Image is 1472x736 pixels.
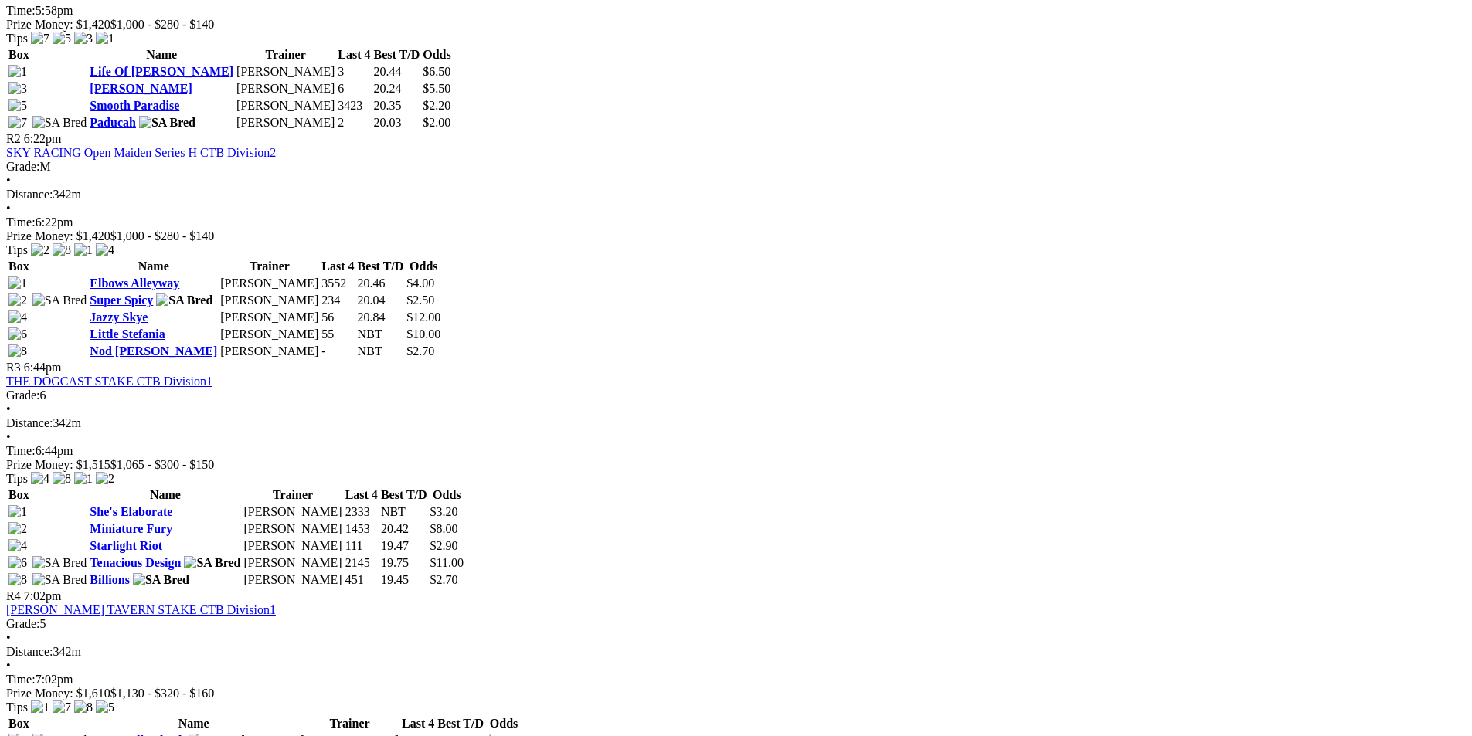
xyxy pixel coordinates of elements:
[6,4,1466,18] div: 5:58pm
[423,116,450,129] span: $2.00
[430,522,458,535] span: $8.00
[321,327,355,342] td: 55
[89,259,218,274] th: Name
[6,645,1466,659] div: 342m
[90,327,165,341] a: Little Stefania
[24,589,62,602] span: 7:02pm
[110,229,215,243] span: $1,000 - $280 - $140
[74,472,93,486] img: 1
[89,487,241,503] th: Name
[345,521,379,537] td: 1453
[6,416,53,429] span: Distance:
[219,310,319,325] td: [PERSON_NAME]
[139,116,195,130] img: SA Bred
[8,310,27,324] img: 4
[8,522,27,536] img: 2
[219,344,319,359] td: [PERSON_NAME]
[110,458,215,471] span: $1,065 - $300 - $150
[321,293,355,308] td: 234
[337,47,371,63] th: Last 4
[6,375,212,388] a: THE DOGCAST STAKE CTB Division1
[380,555,428,571] td: 19.75
[8,539,27,553] img: 4
[8,573,27,587] img: 8
[8,48,29,61] span: Box
[6,673,36,686] span: Time:
[6,617,1466,631] div: 5
[236,98,335,114] td: [PERSON_NAME]
[31,32,49,46] img: 7
[6,444,1466,458] div: 6:44pm
[380,487,428,503] th: Best T/D
[6,472,28,485] span: Tips
[90,82,192,95] a: [PERSON_NAME]
[6,617,40,630] span: Grade:
[90,539,162,552] a: Starlight Riot
[74,243,93,257] img: 1
[372,98,420,114] td: 20.35
[406,344,434,358] span: $2.70
[133,573,189,587] img: SA Bred
[406,327,440,341] span: $10.00
[357,259,405,274] th: Best T/D
[380,521,428,537] td: 20.42
[6,215,1466,229] div: 6:22pm
[90,344,217,358] a: Nod [PERSON_NAME]
[401,716,435,731] th: Last 4
[53,243,71,257] img: 8
[430,573,458,586] span: $2.70
[6,603,276,616] a: [PERSON_NAME] TAVERN STAKE CTB Division1
[8,556,27,570] img: 6
[6,458,1466,472] div: Prize Money: $1,515
[6,4,36,17] span: Time:
[6,402,11,415] span: •
[406,310,440,324] span: $12.00
[74,32,93,46] img: 3
[243,521,343,537] td: [PERSON_NAME]
[357,276,405,291] td: 20.46
[372,47,420,63] th: Best T/D
[184,556,240,570] img: SA Bred
[423,82,450,95] span: $5.50
[219,293,319,308] td: [PERSON_NAME]
[321,344,355,359] td: -
[89,47,234,63] th: Name
[90,573,130,586] a: Billions
[236,64,335,80] td: [PERSON_NAME]
[6,589,21,602] span: R4
[423,65,450,78] span: $6.50
[90,505,172,518] a: She's Elaborate
[89,716,298,731] th: Name
[96,472,114,486] img: 2
[6,416,1466,430] div: 342m
[357,310,405,325] td: 20.84
[430,505,458,518] span: $3.20
[6,388,1466,402] div: 6
[6,361,21,374] span: R3
[486,716,522,731] th: Odds
[8,259,29,273] span: Box
[357,293,405,308] td: 20.04
[345,504,379,520] td: 2333
[430,487,464,503] th: Odds
[430,539,458,552] span: $2.90
[53,32,71,46] img: 5
[8,293,27,307] img: 2
[6,132,21,145] span: R2
[96,243,114,257] img: 4
[31,700,49,714] img: 1
[8,344,27,358] img: 8
[430,556,464,569] span: $11.00
[372,64,420,80] td: 20.44
[437,716,484,731] th: Best T/D
[96,700,114,714] img: 5
[423,99,450,112] span: $2.20
[53,700,71,714] img: 7
[6,18,1466,32] div: Prize Money: $1,420
[90,293,153,307] a: Super Spicy
[90,65,233,78] a: Life Of [PERSON_NAME]
[406,259,441,274] th: Odds
[8,276,27,290] img: 1
[243,538,343,554] td: [PERSON_NAME]
[219,276,319,291] td: [PERSON_NAME]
